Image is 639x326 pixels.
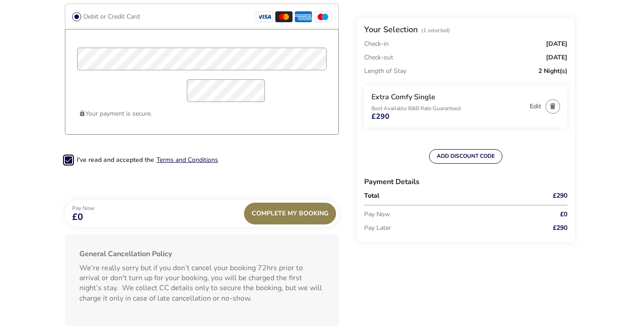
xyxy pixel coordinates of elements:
span: £0 [560,211,567,218]
h2: Your Selection [364,24,418,35]
button: ADD DISCOUNT CODE [429,149,502,164]
span: 2 Night(s) [538,68,567,74]
p-checkbox: 2-term_condi [65,156,73,165]
span: £0 [72,213,94,222]
h3: Payment Details [364,171,567,193]
p: Total [364,193,527,199]
p: Check-out [364,51,393,64]
p: Pay Now [72,205,94,211]
p: Pay Now [364,208,527,221]
p: Check-in [364,41,389,47]
b: General Cancellation Policy [79,249,172,259]
button: Edit [530,103,541,110]
span: £290 [371,113,390,120]
button: Terms and Conditions [156,156,218,163]
p: Length of Stay [364,64,406,78]
p: Your payment is secure. [79,107,325,121]
h3: Extra Comfy Single [371,92,525,102]
p: We're really sorry but if you don’t cancel your booking 72hrs prior to arrival or don't turn up f... [79,259,324,307]
span: (1 Selected) [421,27,450,34]
label: I've read and accepted the [77,157,154,163]
p: Pay Later [364,221,527,235]
div: Complete My Booking [244,203,336,224]
span: Complete My Booking [252,210,328,217]
span: [DATE] [546,41,567,47]
span: £290 [553,193,567,199]
input: card_name_pciproxy-1sw6tncwll [77,48,327,70]
span: [DATE] [546,54,567,61]
span: £290 [553,225,567,231]
p: Best Available B&B Rate Guaranteed [371,106,525,111]
label: Debit or Credit Card [81,11,140,22]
